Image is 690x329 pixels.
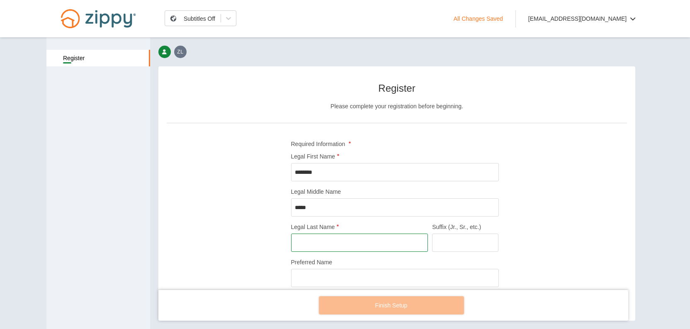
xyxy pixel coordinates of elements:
[291,152,342,161] label: Legal First Name
[378,83,415,94] h1: Register
[46,50,150,66] a: Register
[528,10,635,27] p: [EMAIL_ADDRESS][DOMAIN_NAME]
[229,102,565,110] p: Please complete your registration before beginning.
[291,258,333,267] label: Preferred Name
[291,188,341,196] label: Legal Middle Name
[53,3,144,34] img: Company Logo
[454,10,503,27] p: All Changes Saved
[291,140,503,148] p: Required Information
[291,223,341,232] label: Legal Last Name
[432,223,481,232] label: Suffix (Jr., Sr., etc.)
[169,12,215,25] div: Subtitles Off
